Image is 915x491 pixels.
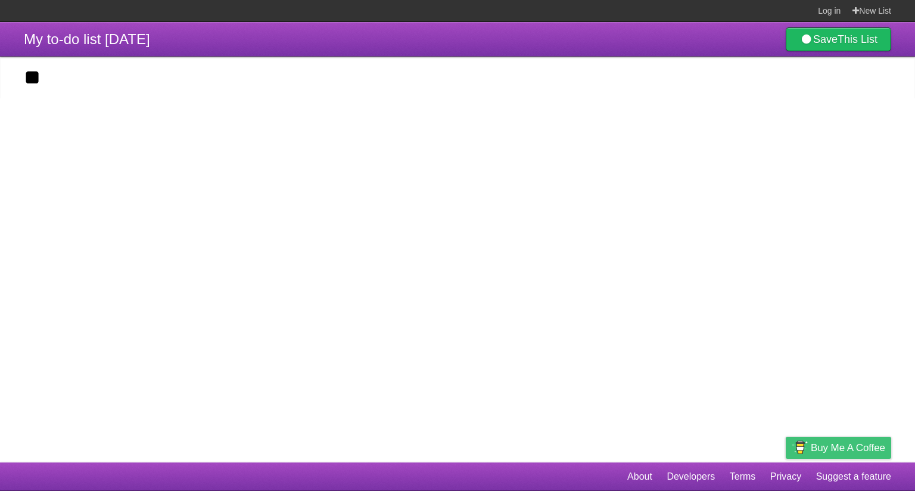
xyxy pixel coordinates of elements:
[730,465,756,488] a: Terms
[792,437,808,458] img: Buy me a coffee
[786,437,891,459] a: Buy me a coffee
[24,31,150,47] span: My to-do list [DATE]
[627,465,652,488] a: About
[770,465,801,488] a: Privacy
[838,33,877,45] b: This List
[811,437,885,458] span: Buy me a coffee
[786,27,891,51] a: SaveThis List
[816,465,891,488] a: Suggest a feature
[667,465,715,488] a: Developers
